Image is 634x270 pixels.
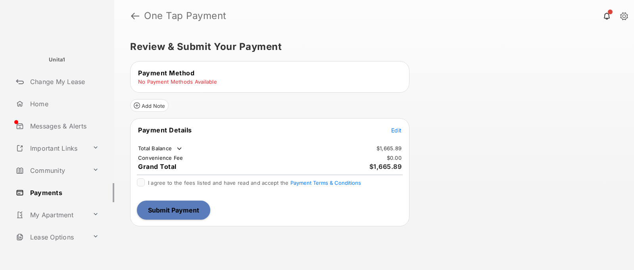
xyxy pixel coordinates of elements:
[138,69,194,77] span: Payment Method
[138,154,184,161] td: Convenience Fee
[49,56,65,64] p: Unita1
[386,154,402,161] td: $0.00
[369,163,402,170] span: $1,665.89
[391,127,402,134] span: Edit
[13,205,89,224] a: My Apartment
[148,180,361,186] span: I agree to the fees listed and have read and accept the
[13,117,114,136] a: Messages & Alerts
[13,228,89,247] a: Lease Options
[13,94,114,113] a: Home
[144,11,227,21] strong: One Tap Payment
[137,201,210,220] button: Submit Payment
[130,42,612,52] h5: Review & Submit Your Payment
[391,126,402,134] button: Edit
[13,161,89,180] a: Community
[13,183,114,202] a: Payments
[290,180,361,186] button: I agree to the fees listed and have read and accept the
[138,126,192,134] span: Payment Details
[130,99,169,112] button: Add Note
[138,145,183,153] td: Total Balance
[138,163,177,170] span: Grand Total
[13,72,114,91] a: Change My Lease
[138,78,217,85] td: No Payment Methods Available
[376,145,402,152] td: $1,665.89
[13,139,89,158] a: Important Links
